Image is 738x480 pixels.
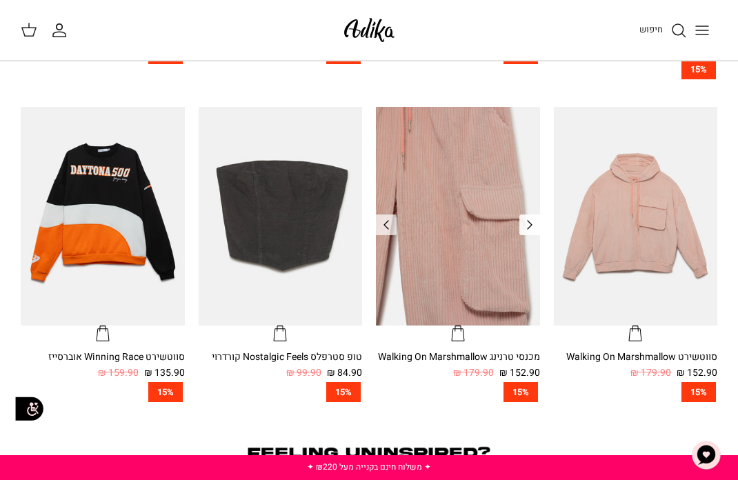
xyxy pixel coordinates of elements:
[376,107,540,343] a: מכנסי טרנינג Walking On Marshmallow
[307,461,431,473] a: ✦ משלוח חינם בקנייה מעל ₪220 ✦
[21,350,185,365] div: סווטשירט Winning Race אוברסייז
[554,382,718,402] a: 15%
[340,14,399,46] img: Adika IL
[144,366,185,381] span: 135.90 ₪
[639,22,687,39] a: חיפוש
[681,59,716,79] span: 15%
[376,350,540,381] a: מכנסי טרנינג Walking On Marshmallow 152.90 ₪ 179.90 ₪
[376,382,540,402] a: 15%
[21,382,185,402] a: 15%
[148,382,183,402] span: 15%
[376,214,397,235] a: Previous
[499,366,540,381] span: 152.90 ₪
[519,214,540,235] a: Previous
[639,23,663,36] span: חיפוש
[21,107,185,343] a: סווטשירט Winning Race אוברסייז
[199,107,363,343] a: טופ סטרפלס Nostalgic Feels קורדרוי
[554,350,718,381] a: סווטשירט Walking On Marshmallow 152.90 ₪ 179.90 ₪
[630,366,671,381] span: 179.90 ₪
[677,366,717,381] span: 152.90 ₪
[199,350,363,365] div: טופ סטרפלס Nostalgic Feels קורדרוי
[687,15,717,46] button: Toggle menu
[21,350,185,381] a: סווטשירט Winning Race אוברסייז 135.90 ₪ 159.90 ₪
[554,350,718,365] div: סווטשירט Walking On Marshmallow
[327,366,362,381] span: 84.90 ₪
[554,107,718,343] a: סווטשירט Walking On Marshmallow
[681,382,716,402] span: 15%
[10,390,48,428] img: accessibility_icon02.svg
[686,434,727,476] button: צ'אט
[554,59,718,79] a: 15%
[199,350,363,381] a: טופ סטרפלס Nostalgic Feels קורדרוי 84.90 ₪ 99.90 ₪
[98,366,139,381] span: 159.90 ₪
[503,382,538,402] span: 15%
[453,366,494,381] span: 179.90 ₪
[286,366,321,381] span: 99.90 ₪
[199,382,363,402] a: 15%
[51,22,73,39] a: החשבון שלי
[326,382,361,402] span: 15%
[376,350,540,365] div: מכנסי טרנינג Walking On Marshmallow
